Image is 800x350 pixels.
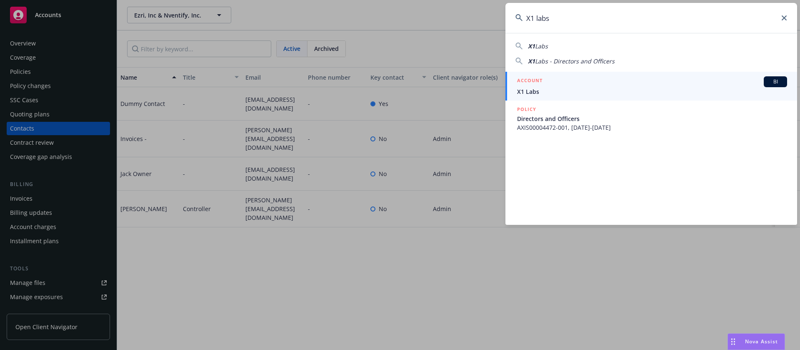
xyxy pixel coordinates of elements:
[505,101,797,136] a: POLICYDirectors and OfficersAXIS00004472-001, [DATE]-[DATE]
[528,57,535,65] span: X1
[517,76,542,86] h5: ACCOUNT
[745,338,778,345] span: Nova Assist
[517,105,536,113] h5: POLICY
[517,123,787,132] span: AXIS00004472-001, [DATE]-[DATE]
[727,333,785,350] button: Nova Assist
[505,3,797,33] input: Search...
[517,87,787,96] span: X1 Labs
[505,72,797,101] a: ACCOUNTBIX1 Labs
[535,42,548,50] span: Labs
[767,78,784,86] span: BI
[517,114,787,123] span: Directors and Officers
[728,334,738,350] div: Drag to move
[535,57,615,65] span: Labs - Directors and Officers
[528,42,535,50] span: X1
